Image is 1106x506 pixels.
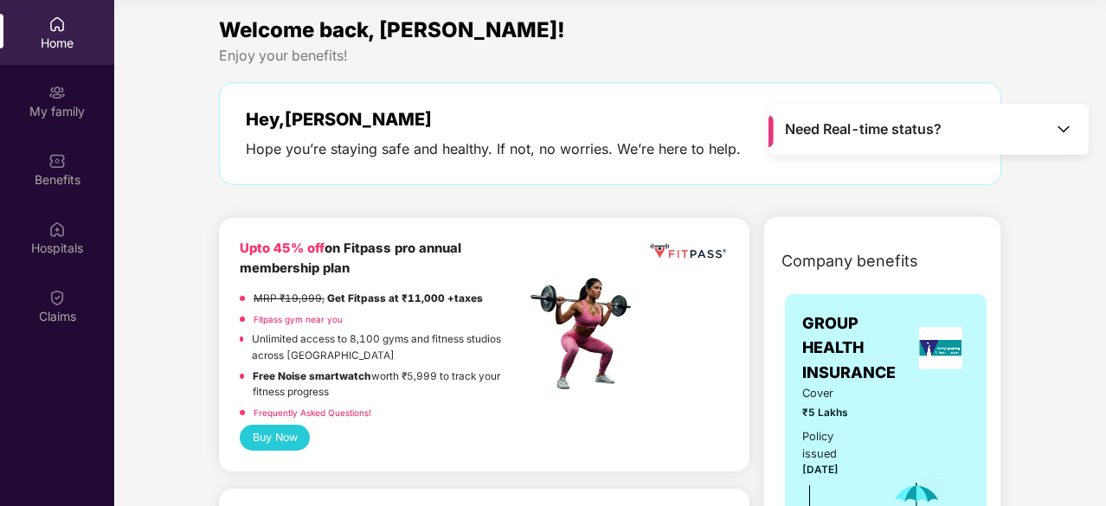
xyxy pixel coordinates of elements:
div: Enjoy your benefits! [219,47,1001,65]
div: Hope you’re staying safe and healthy. If not, no worries. We’re here to help. [246,140,741,158]
img: svg+xml;base64,PHN2ZyB3aWR0aD0iMjAiIGhlaWdodD0iMjAiIHZpZXdCb3g9IjAgMCAyMCAyMCIgZmlsbD0ibm9uZSIgeG... [48,84,66,101]
img: insurerLogo [919,327,962,369]
img: svg+xml;base64,PHN2ZyBpZD0iQ2xhaW0iIHhtbG5zPSJodHRwOi8vd3d3LnczLm9yZy8yMDAwL3N2ZyIgd2lkdGg9IjIwIi... [48,289,66,306]
div: Hey, [PERSON_NAME] [246,109,741,130]
p: Unlimited access to 8,100 gyms and fitness studios across [GEOGRAPHIC_DATA] [252,331,525,363]
span: Cover [802,385,865,402]
p: worth ₹5,999 to track your fitness progress [253,368,525,400]
img: Toggle Icon [1055,120,1072,138]
strong: Free Noise smartwatch [253,370,371,382]
del: MRP ₹19,999, [254,292,325,304]
b: Upto 45% off [240,240,325,256]
a: Fitpass gym near you [254,314,343,324]
span: Welcome back, [PERSON_NAME]! [219,17,565,42]
div: Policy issued [802,428,865,463]
img: svg+xml;base64,PHN2ZyBpZD0iSG9tZSIgeG1sbnM9Imh0dHA6Ly93d3cudzMub3JnLzIwMDAvc3ZnIiB3aWR0aD0iMjAiIG... [48,16,66,33]
span: Need Real-time status? [785,120,942,138]
img: fppp.png [647,239,729,264]
img: svg+xml;base64,PHN2ZyBpZD0iQmVuZWZpdHMiIHhtbG5zPSJodHRwOi8vd3d3LnczLm9yZy8yMDAwL3N2ZyIgd2lkdGg9Ij... [48,152,66,170]
span: [DATE] [802,464,839,476]
a: Frequently Asked Questions! [254,407,371,418]
b: on Fitpass pro annual membership plan [240,240,461,276]
img: svg+xml;base64,PHN2ZyBpZD0iSG9zcGl0YWxzIiB4bWxucz0iaHR0cDovL3d3dy53My5vcmcvMjAwMC9zdmciIHdpZHRoPS... [48,221,66,238]
span: ₹5 Lakhs [802,405,865,421]
span: Company benefits [781,249,918,273]
span: GROUP HEALTH INSURANCE [802,311,912,385]
img: fpp.png [525,273,646,394]
button: Buy Now [240,425,310,450]
strong: Get Fitpass at ₹11,000 +taxes [327,292,483,304]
